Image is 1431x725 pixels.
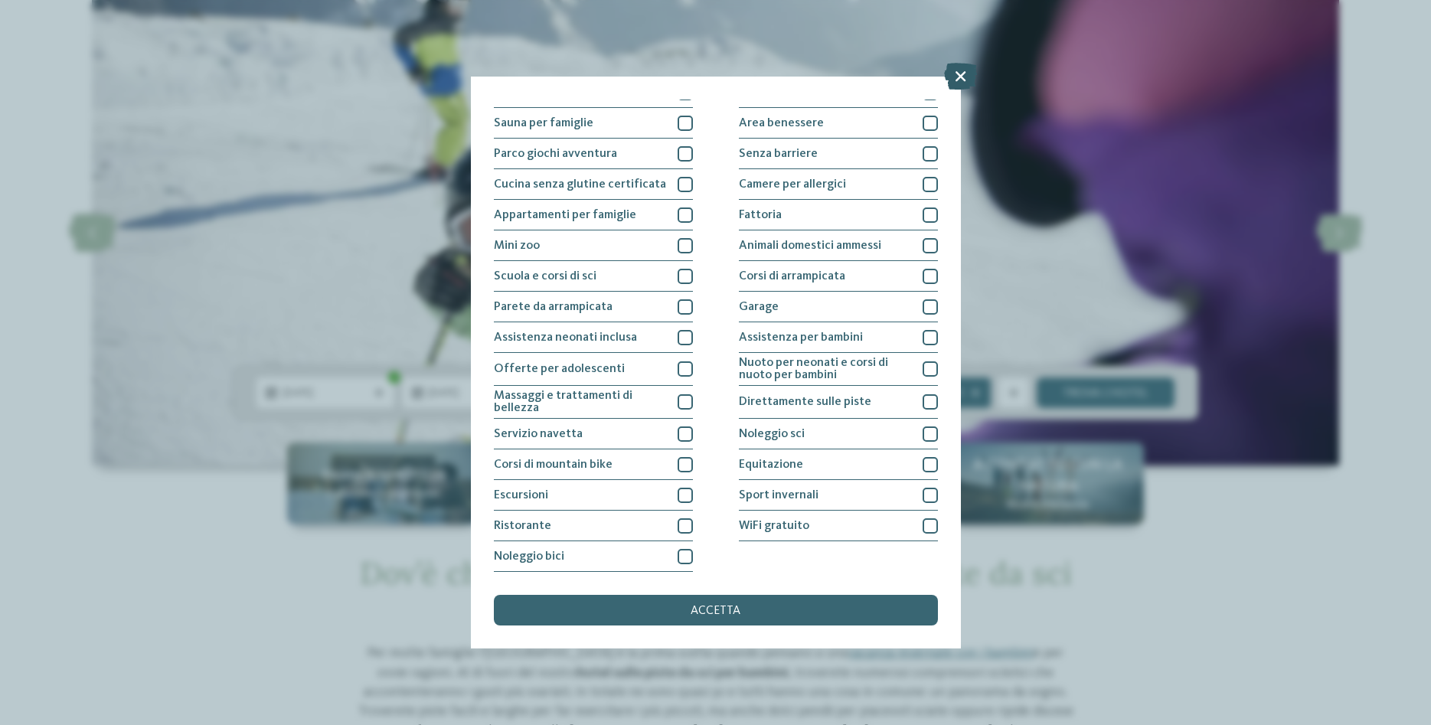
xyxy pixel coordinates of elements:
span: Nuoto per neonati e corsi di nuoto per bambini [739,357,911,381]
span: Direttamente sulle piste [739,396,871,408]
span: Sport invernali [739,489,818,501]
span: Animali domestici ammessi [739,240,881,252]
span: Fattoria [739,209,782,221]
span: Senza barriere [739,148,818,160]
span: Assistenza neonati inclusa [494,331,637,344]
span: Ristorante [494,520,551,532]
span: Massaggi e trattamenti di bellezza [494,390,666,414]
span: Cucina senza glutine certificata [494,178,666,191]
span: Noleggio bici [494,550,564,563]
span: Garage [739,301,779,313]
span: Appartamenti per famiglie [494,209,636,221]
span: Parco giochi avventura [494,148,617,160]
span: Camere per allergici [739,178,846,191]
span: Area benessere [739,117,824,129]
span: Sauna per famiglie [494,117,593,129]
span: Noleggio sci [739,428,805,440]
span: Scuola e corsi di sci [494,270,596,282]
span: Equitazione [739,459,803,471]
span: Offerte per adolescenti [494,363,625,375]
span: Parete da arrampicata [494,301,613,313]
span: accetta [691,605,740,617]
span: Assistenza per bambini [739,331,863,344]
span: Escursioni [494,489,548,501]
span: Corsi di mountain bike [494,459,613,471]
span: WiFi gratuito [739,520,809,532]
span: Mini zoo [494,240,540,252]
span: Servizio navetta [494,428,583,440]
span: Corsi di arrampicata [739,270,845,282]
